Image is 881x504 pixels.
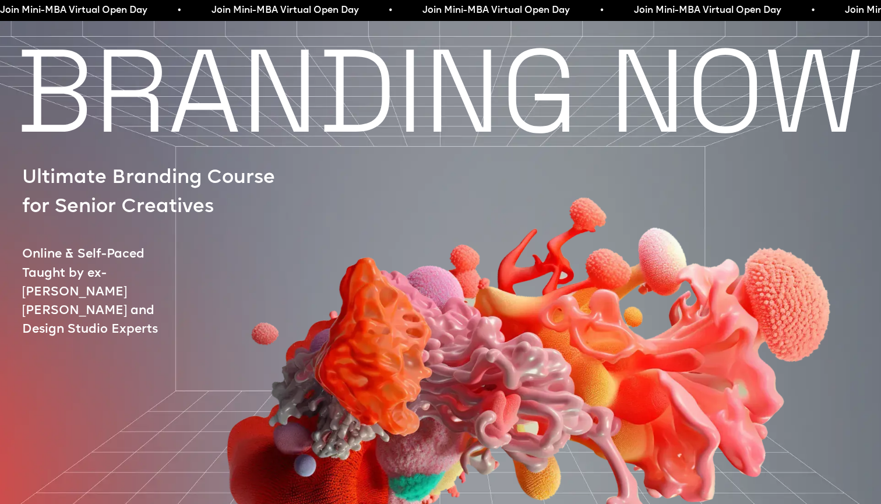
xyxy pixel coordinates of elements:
[389,2,392,19] span: •
[177,2,181,19] span: •
[22,265,198,339] p: Taught by ex-[PERSON_NAME] [PERSON_NAME] and Design Studio Experts
[811,2,815,19] span: •
[600,2,603,19] span: •
[22,164,287,222] p: Ultimate Branding Course for Senior Creatives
